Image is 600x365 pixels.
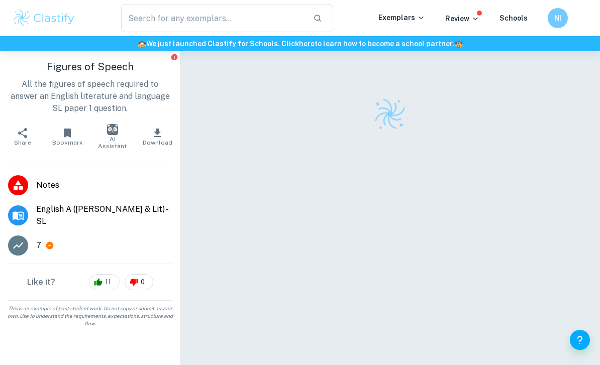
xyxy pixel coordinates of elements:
[12,8,76,28] img: Clastify logo
[2,38,598,49] h6: We just launched Clastify for Schools. Click to learn how to become a school partner.
[45,123,90,151] button: Bookmark
[445,13,479,24] p: Review
[36,239,41,252] p: 7
[454,40,463,48] span: 🏫
[99,277,117,287] span: 11
[499,14,528,22] a: Schools
[121,4,305,32] input: Search for any exemplars...
[36,179,172,191] span: Notes
[96,136,129,150] span: AI Assistant
[548,8,568,28] button: NI
[8,78,172,114] p: All the figures of speech required to answer an English literature and language SL paper 1 question.
[36,203,172,227] span: English A ([PERSON_NAME] & Lit) - SL
[370,94,410,134] img: Clastify logo
[170,53,178,61] button: Report issue
[135,123,180,151] button: Download
[143,139,172,146] span: Download
[89,274,120,290] div: 11
[4,305,176,327] span: This is an example of past student work. Do not copy or submit as your own. Use to understand the...
[14,139,31,146] span: Share
[52,139,83,146] span: Bookmark
[125,274,153,290] div: 0
[135,277,150,287] span: 0
[138,40,146,48] span: 🏫
[552,13,564,24] h6: NI
[107,124,118,135] img: AI Assistant
[570,330,590,350] button: Help and Feedback
[8,59,172,74] h1: Figures of Speech
[27,276,55,288] h6: Like it?
[299,40,315,48] a: here
[378,12,425,23] p: Exemplars
[90,123,135,151] button: AI Assistant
